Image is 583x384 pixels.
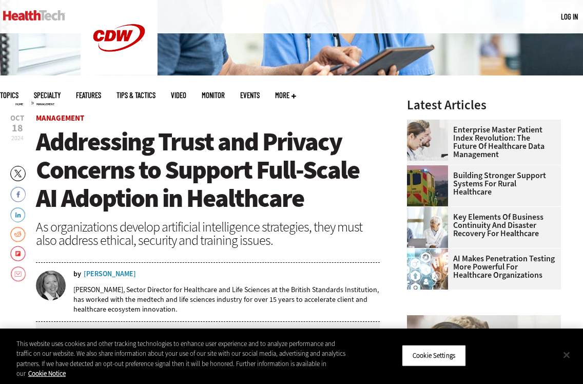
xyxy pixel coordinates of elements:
span: Addressing Trust and Privacy Concerns to Support Full-Scale AI Adoption in Healthcare [36,125,359,215]
button: Cookie Settings [402,345,466,367]
a: AI Makes Penetration Testing More Powerful for Healthcare Organizations [407,255,555,279]
a: [PERSON_NAME] [84,271,136,278]
a: Key Elements of Business Continuity and Disaster Recovery for Healthcare [407,213,555,238]
a: Enterprise Master Patient Index Revolution: The Future of Healthcare Data Management [407,126,555,159]
a: Healthcare and hacking concept [407,248,453,257]
span: Specialty [34,91,61,99]
a: CDW [81,68,158,79]
a: Video [171,91,186,99]
a: Management [36,113,84,123]
img: incident response team discusses around a table [407,207,448,248]
span: 18 [10,123,24,133]
div: This website uses cookies and other tracking technologies to enhance user experience and to analy... [16,339,350,379]
a: More information about your privacy [28,369,66,378]
p: [PERSON_NAME], Sector Director for Healthcare and Life Sciences at the British Standards Institut... [73,285,380,314]
a: MonITor [202,91,225,99]
button: Close [555,343,578,366]
div: media player [36,322,380,353]
a: Features [76,91,101,99]
img: Home [3,10,65,21]
a: incident response team discusses around a table [407,207,453,215]
span: 2024 [11,134,24,142]
span: More [275,91,296,99]
a: Tips & Tactics [116,91,156,99]
span: by [73,271,81,278]
div: As organizations develop artificial intelligence strategies, they must also address ethical, secu... [36,220,380,247]
a: Building Stronger Support Systems for Rural Healthcare [407,171,555,196]
a: Log in [561,12,578,21]
img: medical researchers look at data on desktop monitor [407,120,448,161]
h3: Latest Articles [407,99,561,111]
a: medical researchers look at data on desktop monitor [407,120,453,128]
img: ambulance driving down country road at sunset [407,165,448,206]
img: Jeanne Greathouse [36,271,66,300]
div: User menu [561,11,578,22]
a: Events [240,91,260,99]
a: ambulance driving down country road at sunset [407,165,453,174]
img: Healthcare and hacking concept [407,248,448,290]
span: Oct [10,114,24,122]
